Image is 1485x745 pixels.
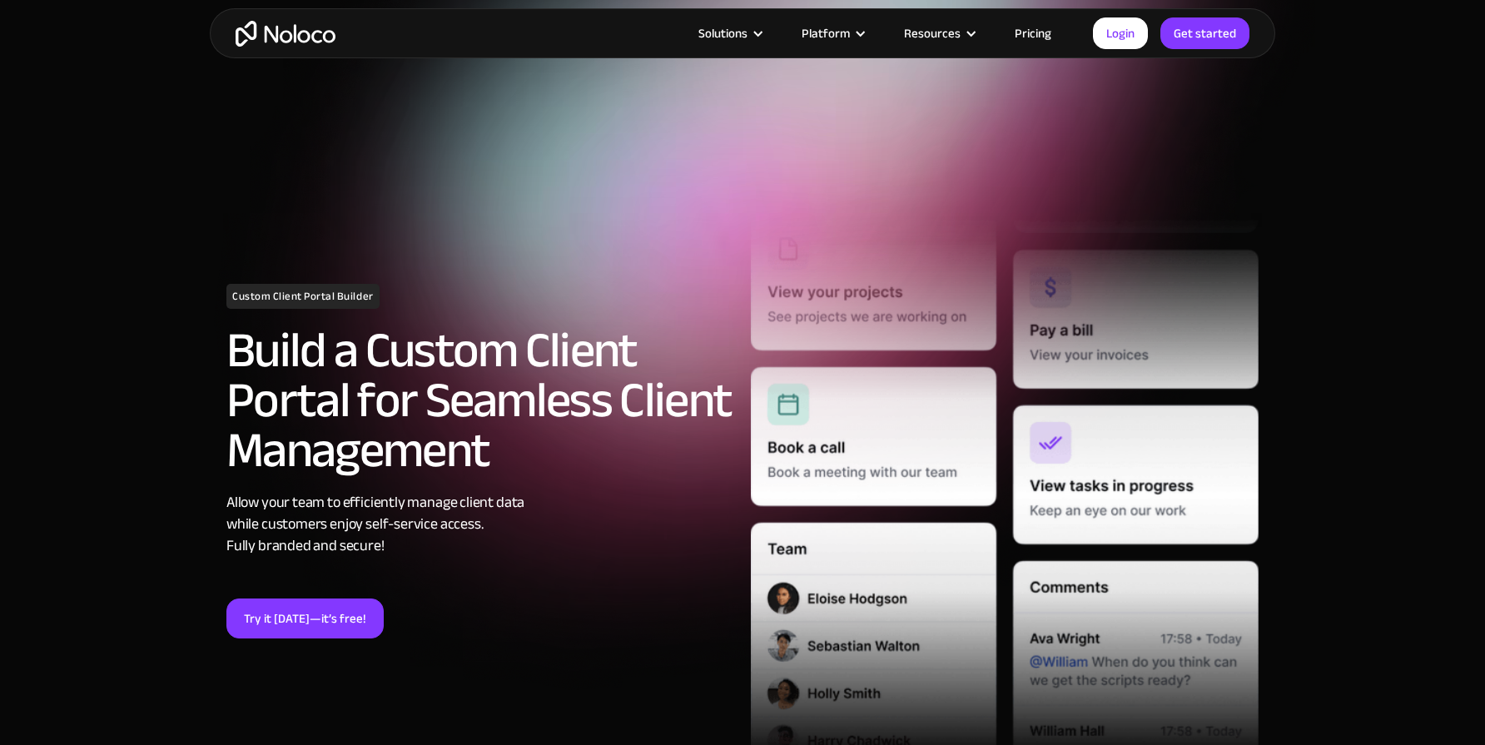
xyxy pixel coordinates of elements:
a: Login [1093,17,1148,49]
div: Resources [883,22,994,44]
div: Platform [802,22,850,44]
a: home [236,21,335,47]
a: Pricing [994,22,1072,44]
div: Resources [904,22,961,44]
div: Solutions [678,22,781,44]
h1: Custom Client Portal Builder [226,284,380,309]
a: Try it [DATE]—it’s free! [226,598,384,638]
div: Allow your team to efficiently manage client data while customers enjoy self-service access. Full... [226,492,734,557]
h2: Build a Custom Client Portal for Seamless Client Management [226,325,734,475]
div: Solutions [698,22,747,44]
div: Platform [781,22,883,44]
a: Get started [1160,17,1249,49]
